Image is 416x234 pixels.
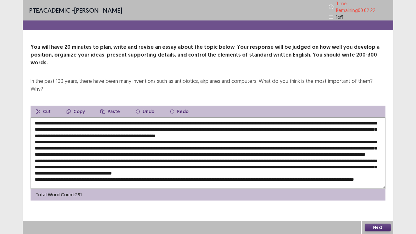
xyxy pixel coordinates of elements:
[95,106,125,117] button: Paste
[165,106,194,117] button: Redo
[31,106,56,117] button: Cut
[31,77,385,93] div: In the past 100 years, there have been many inventions such as antibiotics, airplanes and compute...
[29,6,70,14] span: PTE academic
[61,106,90,117] button: Copy
[29,6,122,15] p: - [PERSON_NAME]
[130,106,160,117] button: Undo
[336,14,343,20] p: 1 of 1
[365,224,391,231] button: Next
[36,191,82,198] p: Total Word Count: 291
[31,43,385,67] p: You will have 20 minutes to plan, write and revise an essay about the topic below. Your response ...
